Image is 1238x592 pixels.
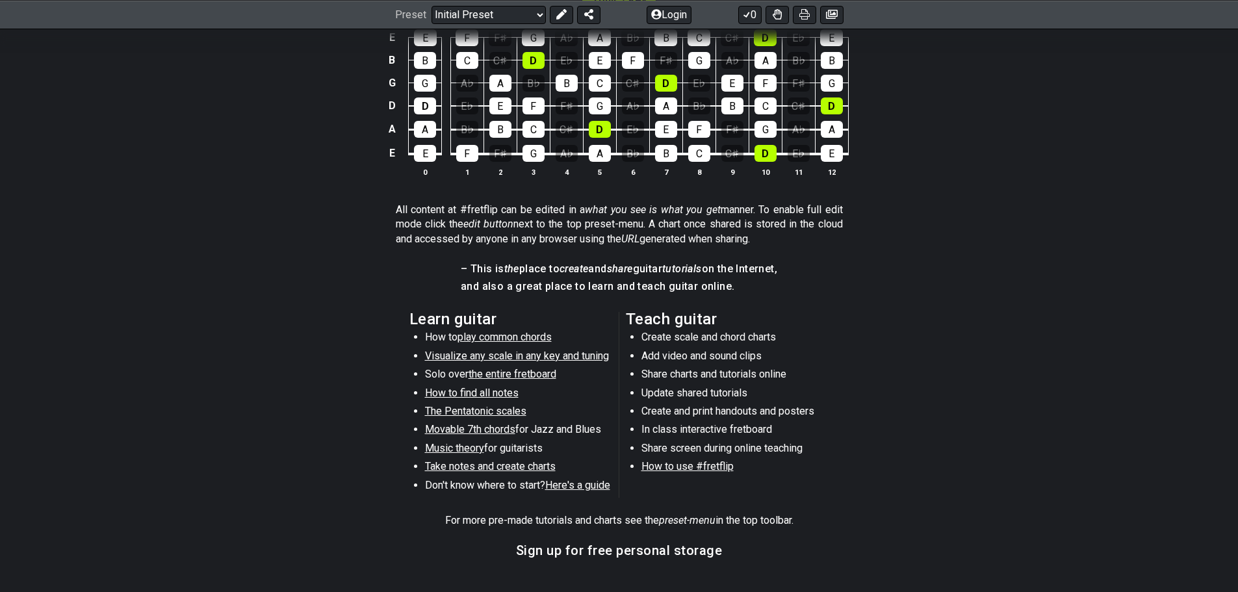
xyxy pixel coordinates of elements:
[556,52,578,69] div: E♭
[522,52,545,69] div: D
[469,368,556,380] span: the entire fretboard
[425,422,610,441] li: for Jazz and Blues
[409,312,613,326] h2: Learn guitar
[616,165,649,179] th: 6
[589,145,611,162] div: A
[425,367,610,385] li: Solo over
[788,75,810,92] div: F♯
[621,29,644,46] div: B♭
[396,203,843,246] p: All content at #fretflip can be edited in a manner. To enable full edit mode click the next to th...
[655,121,677,138] div: E
[517,165,550,179] th: 3
[754,29,777,46] div: D
[384,94,400,118] td: D
[754,121,777,138] div: G
[458,331,552,343] span: play common chords
[688,52,710,69] div: G
[489,121,511,138] div: B
[384,71,400,94] td: G
[654,29,677,46] div: B
[556,121,578,138] div: C♯
[414,75,436,92] div: G
[414,97,436,114] div: D
[456,145,478,162] div: F
[589,52,611,69] div: E
[688,75,710,92] div: E♭
[721,52,743,69] div: A♭
[522,97,545,114] div: F
[754,97,777,114] div: C
[820,5,844,23] button: Create image
[555,29,578,46] div: A♭
[641,460,734,472] span: How to use #fretflip
[738,5,762,23] button: 0
[754,52,777,69] div: A
[641,386,827,404] li: Update shared tutorials
[641,349,827,367] li: Add video and sound clips
[682,165,716,179] th: 8
[754,145,777,162] div: D
[463,218,513,230] em: edit button
[425,330,610,348] li: How to
[622,52,644,69] div: F
[788,97,810,114] div: C♯
[522,145,545,162] div: G
[504,263,519,275] em: the
[556,145,578,162] div: A♭
[641,441,827,459] li: Share screen during online teaching
[641,367,827,385] li: Share charts and tutorials online
[425,441,610,459] li: for guitarists
[384,27,400,49] td: E
[425,387,519,399] span: How to find all notes
[622,121,644,138] div: E♭
[545,479,610,491] span: Here's a guide
[456,97,478,114] div: E♭
[589,97,611,114] div: G
[716,165,749,179] th: 9
[589,121,611,138] div: D
[659,514,716,526] em: preset-menu
[489,97,511,114] div: E
[721,29,743,46] div: C♯
[450,165,484,179] th: 1
[556,97,578,114] div: F♯
[384,118,400,142] td: A
[585,203,721,216] em: what you see is what you get
[577,5,600,23] button: Share Preset
[641,330,827,348] li: Create scale and chord charts
[721,145,743,162] div: C♯
[589,75,611,92] div: C
[821,52,843,69] div: B
[425,350,609,362] span: Visualize any scale in any key and tuning
[820,29,843,46] div: E
[456,75,478,92] div: A♭
[721,97,743,114] div: B
[821,75,843,92] div: G
[425,405,526,417] span: The Pentatonic scales
[522,75,545,92] div: B♭
[655,97,677,114] div: A
[409,165,442,179] th: 0
[445,513,793,528] p: For more pre-made tutorials and charts see the in the top toolbar.
[395,8,426,21] span: Preset
[788,52,810,69] div: B♭
[522,121,545,138] div: C
[484,165,517,179] th: 2
[655,145,677,162] div: B
[626,312,829,326] h2: Teach guitar
[622,75,644,92] div: C♯
[688,121,710,138] div: F
[787,29,810,46] div: E♭
[649,165,682,179] th: 7
[583,165,616,179] th: 5
[662,263,702,275] em: tutorials
[414,121,436,138] div: A
[489,145,511,162] div: F♯
[384,49,400,71] td: B
[461,279,777,294] h4: and also a great place to learn and teach guitar online.
[425,423,515,435] span: Movable 7th chords
[516,543,723,558] h3: Sign up for free personal storage
[489,52,511,69] div: C♯
[749,165,782,179] th: 10
[621,233,639,245] em: URL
